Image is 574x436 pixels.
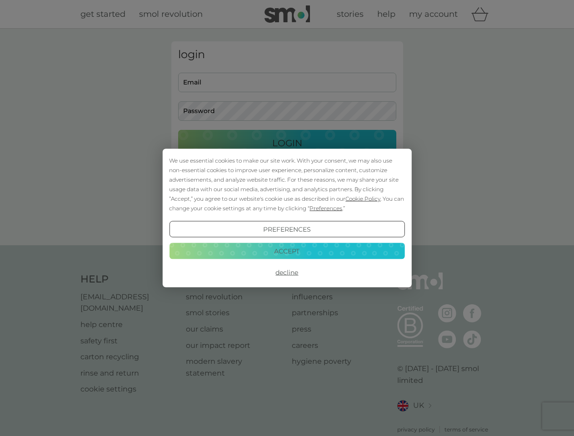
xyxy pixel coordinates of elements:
[309,205,342,212] span: Preferences
[169,243,404,259] button: Accept
[345,195,380,202] span: Cookie Policy
[169,264,404,281] button: Decline
[169,221,404,238] button: Preferences
[162,149,411,287] div: Cookie Consent Prompt
[169,156,404,213] div: We use essential cookies to make our site work. With your consent, we may also use non-essential ...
